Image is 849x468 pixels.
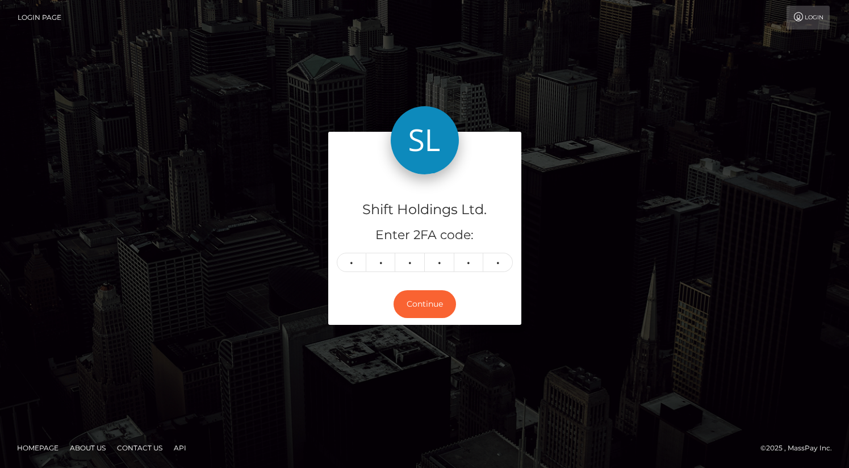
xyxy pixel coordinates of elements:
h4: Shift Holdings Ltd. [337,200,513,220]
a: Login Page [18,6,61,30]
img: Shift Holdings Ltd. [391,106,459,174]
button: Continue [394,290,456,318]
a: Contact Us [112,439,167,457]
a: Login [787,6,830,30]
a: Homepage [12,439,63,457]
a: API [169,439,191,457]
a: About Us [65,439,110,457]
h5: Enter 2FA code: [337,227,513,244]
div: © 2025 , MassPay Inc. [760,442,840,454]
